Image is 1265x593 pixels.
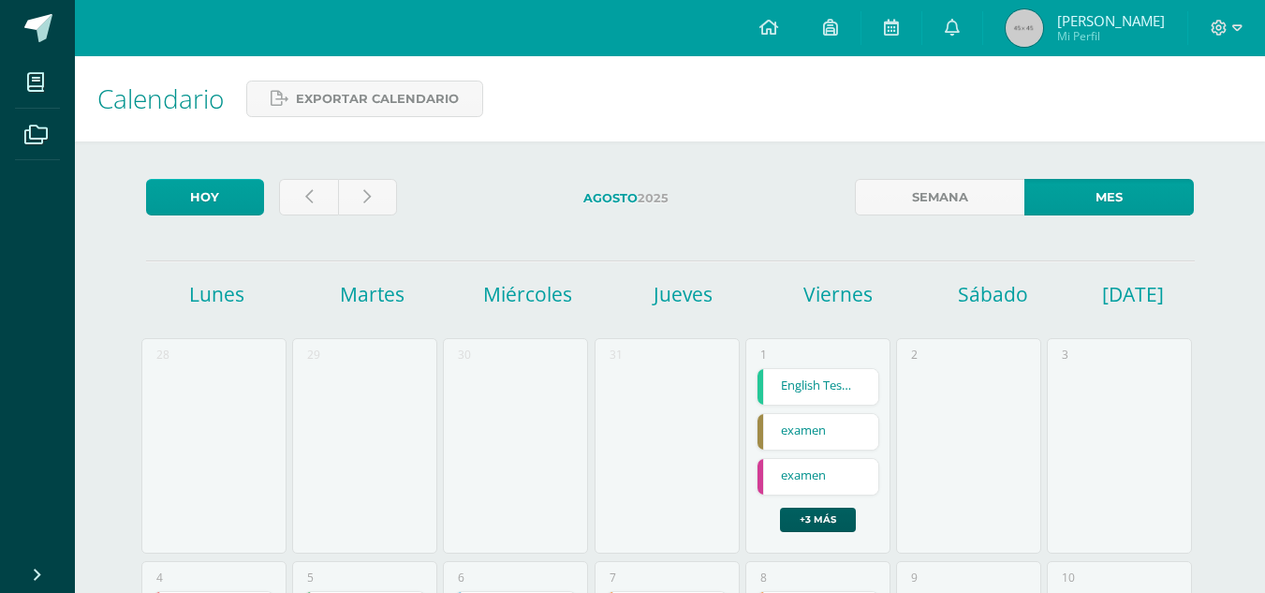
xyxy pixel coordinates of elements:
a: examen [758,414,878,450]
div: 6 [458,570,464,586]
h1: Martes [298,281,448,307]
div: examen | Examen [757,458,879,496]
div: 3 [1062,347,1068,363]
a: examen [758,459,878,495]
h1: Sábado [919,281,1068,307]
span: [PERSON_NAME] [1057,11,1165,30]
img: 45x45 [1006,9,1043,47]
div: 4 [156,570,163,586]
div: 5 [307,570,314,586]
div: examen | Examen [757,413,879,451]
div: 9 [911,570,918,586]
label: 2025 [412,179,840,217]
h1: Jueves [608,281,758,307]
div: 7 [610,570,616,586]
a: Hoy [146,179,264,215]
span: Exportar calendario [296,82,459,116]
span: Calendario [97,81,224,116]
h1: [DATE] [1102,281,1125,307]
span: Mi Perfil [1057,28,1165,44]
div: 8 [760,570,767,586]
a: Exportar calendario [246,81,483,117]
h1: Lunes [142,281,292,307]
strong: Agosto [583,191,638,205]
h1: Miércoles [452,281,602,307]
div: 29 [307,347,320,363]
div: 31 [610,347,623,363]
h1: Viernes [763,281,913,307]
a: Mes [1024,179,1194,215]
div: English Test 6o. U3 | Examen [757,368,879,406]
div: 1 [760,347,767,363]
div: 2 [911,347,918,363]
a: English Test 6o. U3 [758,369,878,405]
a: +3 más [780,508,856,532]
div: 30 [458,347,471,363]
div: 28 [156,347,169,363]
div: 10 [1062,570,1075,586]
a: Semana [855,179,1024,215]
